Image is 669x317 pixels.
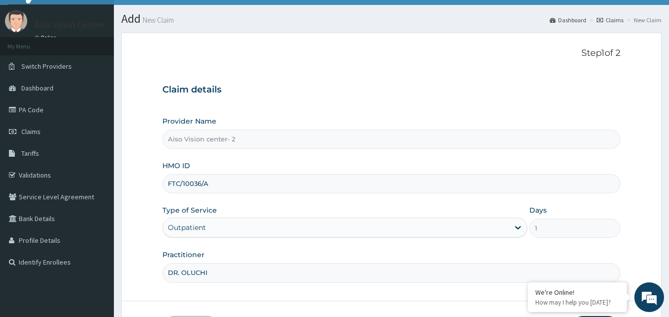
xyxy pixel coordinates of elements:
span: Tariffs [21,149,39,158]
span: Claims [21,127,41,136]
span: Dashboard [21,84,53,92]
label: Days [529,205,547,215]
small: New Claim [141,16,174,24]
h1: Add [121,12,662,25]
a: Online [35,34,58,41]
a: Claims [597,16,623,24]
h3: Claim details [162,85,621,95]
label: HMO ID [162,161,190,171]
div: Chat with us now [51,55,166,68]
li: New Claim [624,16,662,24]
p: Step 1 of 2 [162,48,621,59]
a: Dashboard [550,16,586,24]
div: Minimize live chat window [162,5,186,29]
input: Enter Name [162,263,621,282]
p: How may I help you today? [535,298,619,307]
label: Practitioner [162,250,205,260]
label: Provider Name [162,116,216,126]
p: Aiso Vision Center [35,20,104,29]
div: Outpatient [168,223,206,232]
div: We're Online! [535,288,619,297]
img: d_794563401_company_1708531726252_794563401 [18,49,40,74]
textarea: Type your message and hit 'Enter' [5,212,189,246]
img: User Image [5,10,27,32]
span: Switch Providers [21,62,72,71]
label: Type of Service [162,205,217,215]
input: Enter HMO ID [162,174,621,193]
span: We're online! [57,95,137,195]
